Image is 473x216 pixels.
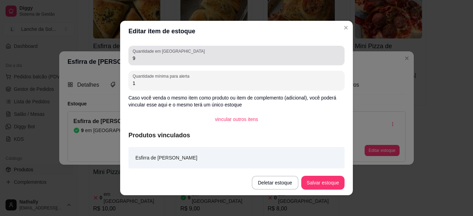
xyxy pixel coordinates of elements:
[133,48,207,54] label: Quantidade em [GEOGRAPHIC_DATA]
[252,176,298,190] button: Deletar estoque
[128,130,345,140] article: Produtos vinculados
[209,112,264,126] button: vincular outros itens
[128,94,345,108] p: Caso você venda o mesmo item como produto ou item de complemento (adicional), você poderá vincula...
[340,22,351,33] button: Close
[133,80,340,87] input: Quantidade mínima para alerta
[133,55,340,62] input: Quantidade em estoque
[135,154,197,162] article: Esfirra de [PERSON_NAME]
[301,176,345,190] button: Salvar estoque
[133,73,192,79] label: Quantidade mínima para alerta
[120,21,353,42] header: Editar item de estoque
